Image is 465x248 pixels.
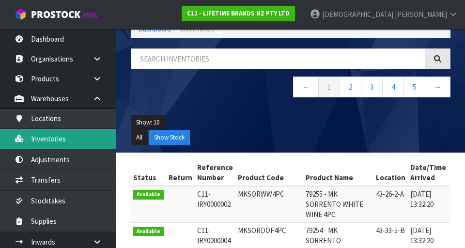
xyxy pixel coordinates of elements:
span: Available [133,227,164,236]
td: 79255 - MK SORRENTO WHITE WINE 4PC [303,186,373,223]
strong: C11 - LIFETIME BRANDS NZ PTY LTD [187,9,290,17]
span: ProStock [31,8,80,21]
button: All [131,130,148,145]
a: C11 - LIFETIME BRANDS NZ PTY LTD [182,6,295,21]
a: 5 [403,77,425,97]
a: → [425,77,450,97]
a: 3 [361,77,383,97]
td: C11-IRY0000002 [195,186,235,223]
span: Available [133,190,164,200]
td: MKSORWW4PC [235,186,303,223]
input: Search inventories [131,48,425,69]
nav: Page navigation [131,77,450,100]
th: Return [166,160,195,186]
a: ← [293,77,319,97]
img: cube-alt.png [15,8,27,20]
span: [DEMOGRAPHIC_DATA] [322,10,393,19]
a: 1 [318,77,340,97]
span: [PERSON_NAME] [395,10,447,19]
th: Status [131,160,166,186]
a: 2 [340,77,361,97]
th: Reference Number [195,160,235,186]
small: WMS [82,11,97,20]
th: Location [373,160,408,186]
a: 4 [382,77,404,97]
th: Date/Time Arrived [408,160,449,186]
td: [DATE] 13:32:20 [408,186,449,223]
button: Show Stock [149,130,190,145]
th: Product Code [235,160,303,186]
button: Show: 10 [131,115,165,130]
th: Product Name [303,160,373,186]
td: 43-26-2-A [373,186,408,223]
